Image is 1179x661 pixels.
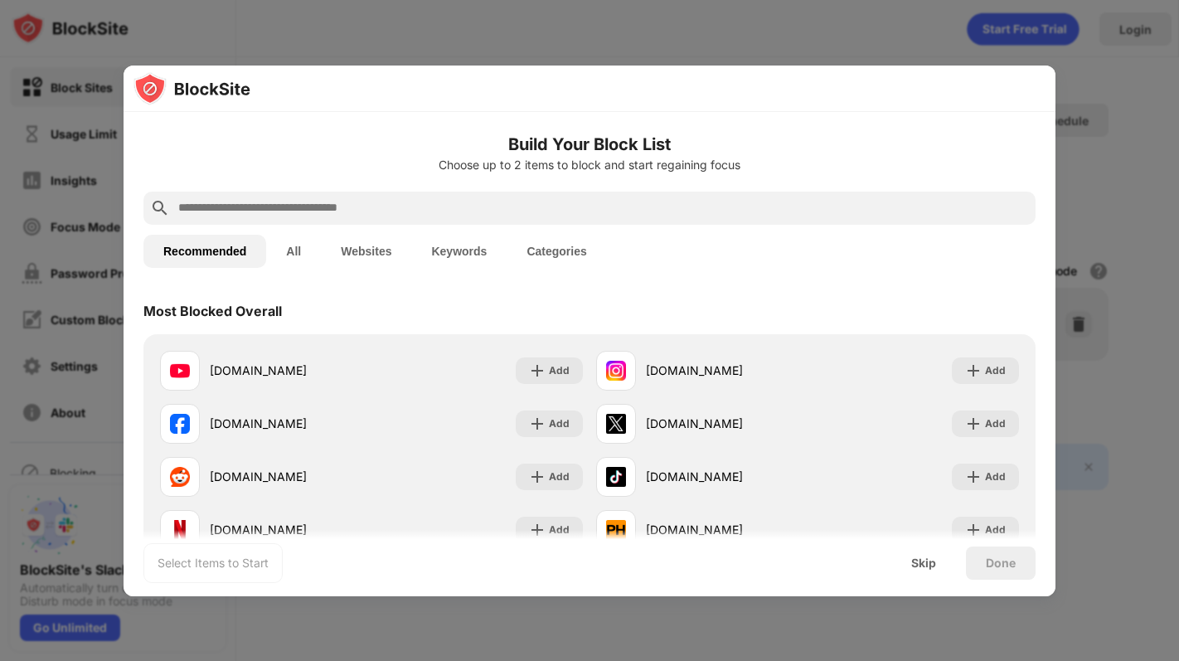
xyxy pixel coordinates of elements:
[143,158,1036,172] div: Choose up to 2 items to block and start regaining focus
[985,416,1006,432] div: Add
[210,362,371,379] div: [DOMAIN_NAME]
[170,520,190,540] img: favicons
[170,414,190,434] img: favicons
[143,303,282,319] div: Most Blocked Overall
[985,469,1006,485] div: Add
[143,132,1036,157] h6: Build Your Block List
[549,469,570,485] div: Add
[143,235,266,268] button: Recommended
[986,557,1016,570] div: Done
[210,468,371,485] div: [DOMAIN_NAME]
[549,362,570,379] div: Add
[411,235,507,268] button: Keywords
[170,467,190,487] img: favicons
[507,235,606,268] button: Categories
[606,467,626,487] img: favicons
[266,235,321,268] button: All
[646,468,808,485] div: [DOMAIN_NAME]
[321,235,411,268] button: Websites
[985,362,1006,379] div: Add
[646,362,808,379] div: [DOMAIN_NAME]
[646,521,808,538] div: [DOMAIN_NAME]
[133,72,250,105] img: logo-blocksite.svg
[210,521,371,538] div: [DOMAIN_NAME]
[158,555,269,571] div: Select Items to Start
[606,520,626,540] img: favicons
[606,361,626,381] img: favicons
[170,361,190,381] img: favicons
[606,414,626,434] img: favicons
[985,522,1006,538] div: Add
[210,415,371,432] div: [DOMAIN_NAME]
[150,198,170,218] img: search.svg
[646,415,808,432] div: [DOMAIN_NAME]
[911,557,936,570] div: Skip
[549,522,570,538] div: Add
[549,416,570,432] div: Add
